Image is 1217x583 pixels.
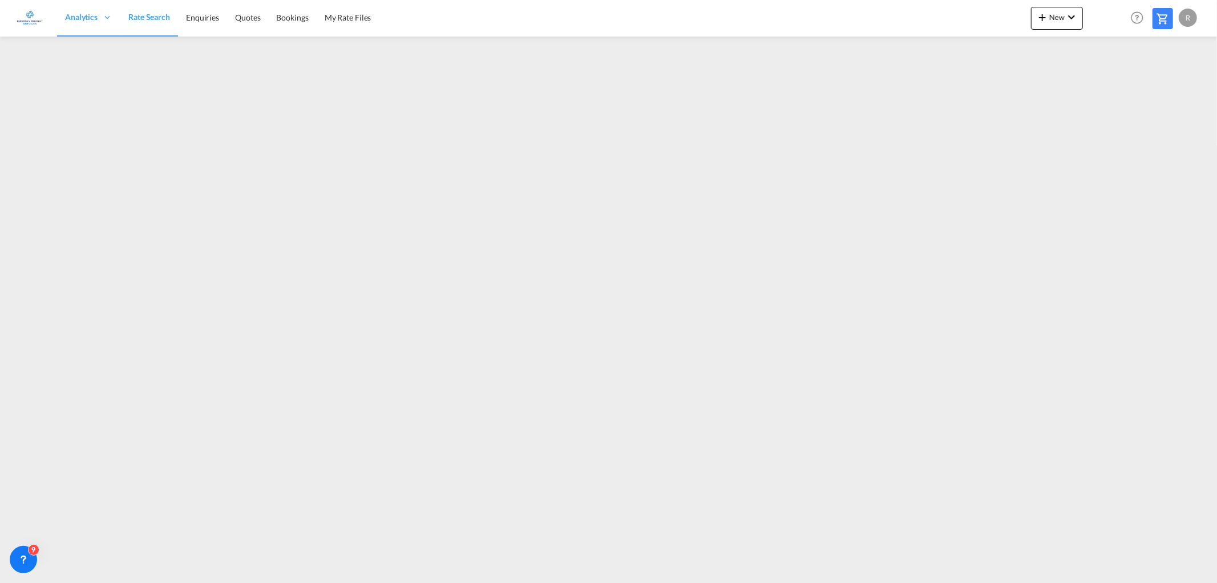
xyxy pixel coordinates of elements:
span: Quotes [235,13,260,22]
div: R [1179,9,1197,27]
span: Analytics [65,11,98,23]
div: Help [1127,8,1153,29]
button: icon-plus 400-fgNewicon-chevron-down [1031,7,1083,30]
span: Help [1127,8,1147,27]
span: Rate Search [128,12,170,22]
img: e1326340b7c511ef854e8d6a806141ad.jpg [17,5,43,31]
span: New [1036,13,1078,22]
md-icon: icon-plus 400-fg [1036,10,1049,24]
span: Bookings [277,13,309,22]
span: My Rate Files [325,13,371,22]
span: Enquiries [186,13,219,22]
md-icon: icon-chevron-down [1065,10,1078,24]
